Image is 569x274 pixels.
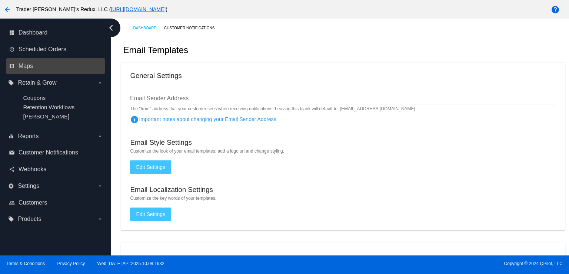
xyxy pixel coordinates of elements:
a: share Webhooks [9,163,103,175]
span: Trader [PERSON_NAME]'s Redux, LLC ( ) [16,6,167,12]
span: Copyright © 2024 QPilot, LLC [291,261,563,266]
mat-hint: Customize the look of your email templates: add a logo url and change styling. [130,149,556,154]
mat-icon: help [551,5,560,14]
mat-icon: arrow_back [3,5,12,14]
span: Important notes about changing your Email Sender Address [130,116,276,122]
i: dashboard [9,30,15,36]
i: people_outline [9,200,15,206]
mat-hint: Customize the key words of your templates. [130,196,556,201]
i: settings [8,183,14,189]
span: Products [18,216,41,222]
a: Web:[DATE] API:2025.10.08.1632 [97,261,164,266]
button: Important notes about changing your Email Sender Address [130,112,145,127]
i: equalizer [8,133,14,139]
span: Customers [19,199,47,206]
a: [URL][DOMAIN_NAME] [111,6,166,12]
a: update Scheduled Orders [9,43,103,55]
a: Privacy Policy [57,261,85,266]
span: Webhooks [19,166,46,173]
h2: Email Templates [123,45,188,55]
i: arrow_drop_down [97,133,103,139]
a: Coupons [23,95,46,101]
i: email [9,150,15,156]
a: [PERSON_NAME] [23,113,69,120]
a: Retention Workflows [23,104,74,110]
a: Terms & Conditions [6,261,45,266]
a: map Maps [9,60,103,72]
i: local_offer [8,216,14,222]
a: dashboard Dashboard [9,27,103,39]
a: email Customer Notifications [9,147,103,159]
span: Scheduled Orders [19,46,66,53]
h3: General Settings [130,72,182,80]
span: Maps [19,63,33,69]
i: share [9,166,15,172]
button: Edit Settings [130,208,171,221]
span: Settings [18,183,39,189]
h3: Email Localization Settings [130,186,213,194]
input: Email Sender Address [130,95,556,102]
span: Retain & Grow [18,79,56,86]
i: update [9,46,15,52]
h3: Email Style Settings [130,138,192,147]
i: arrow_drop_down [97,216,103,222]
span: Dashboard [19,29,47,36]
a: people_outline Customers [9,197,103,209]
a: Customer Notifications [164,22,221,34]
i: arrow_drop_down [97,80,103,86]
a: Dashboard [133,22,164,34]
button: Edit Settings [130,160,171,174]
mat-icon: info [130,115,139,124]
i: arrow_drop_down [97,183,103,189]
i: map [9,63,15,69]
mat-hint: The "from" address that your customer sees when receiving notifications. Leaving this blank will ... [130,107,415,112]
span: Edit Settings [136,164,165,170]
span: Customer Notifications [19,149,78,156]
span: Reports [18,133,39,140]
i: local_offer [8,80,14,86]
i: chevron_left [105,22,117,34]
span: Edit Settings [136,211,165,217]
